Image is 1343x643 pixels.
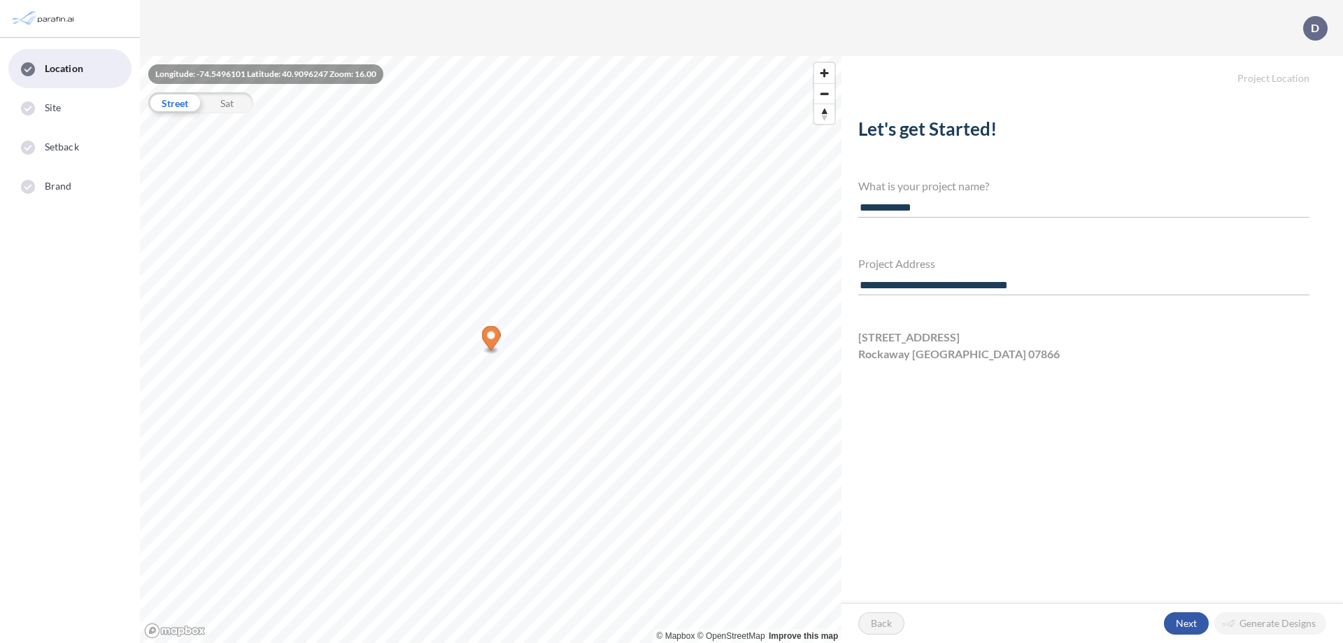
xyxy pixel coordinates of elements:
[482,326,501,355] div: Map marker
[45,179,72,193] span: Brand
[140,56,841,643] canvas: Map
[148,64,383,84] div: Longitude: -74.5496101 Latitude: 40.9096247 Zoom: 16.00
[45,62,83,76] span: Location
[1164,612,1209,635] button: Next
[858,118,1309,146] h2: Let's get Started!
[841,56,1343,85] h5: Project Location
[814,84,834,104] span: Zoom out
[858,257,1309,270] h4: Project Address
[45,140,79,154] span: Setback
[814,104,834,124] button: Reset bearing to north
[10,6,78,31] img: Parafin
[45,101,61,115] span: Site
[697,631,765,641] a: OpenStreetMap
[814,63,834,83] button: Zoom in
[814,83,834,104] button: Zoom out
[1311,22,1319,34] p: D
[201,92,253,113] div: Sat
[858,346,1060,362] span: Rockaway [GEOGRAPHIC_DATA] 07866
[858,329,960,346] span: [STREET_ADDRESS]
[148,92,201,113] div: Street
[657,631,695,641] a: Mapbox
[769,631,838,641] a: Improve this map
[144,623,206,639] a: Mapbox homepage
[858,179,1309,192] h4: What is your project name?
